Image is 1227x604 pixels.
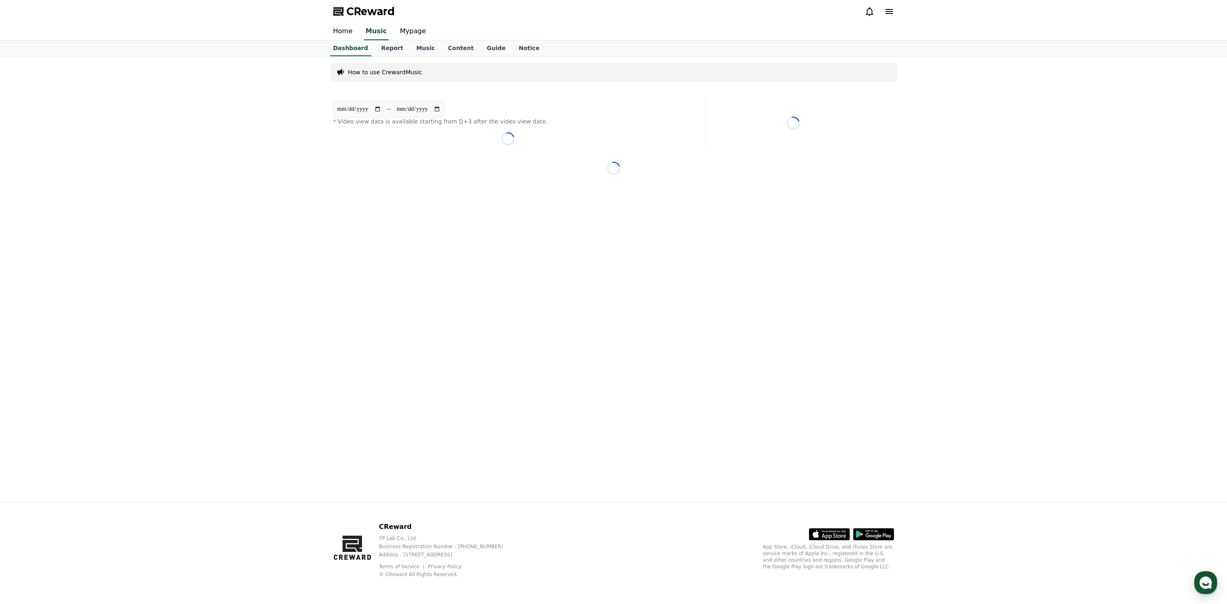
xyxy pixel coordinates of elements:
[428,564,462,570] a: Privacy Policy
[763,544,894,570] p: App Store, iCloud, iCloud Drive, and iTunes Store are service marks of Apple Inc., registered in ...
[386,104,392,114] p: ~
[333,117,683,126] p: * Video view data is available starting from D+3 after the video view date.
[106,260,157,281] a: Settings
[2,260,54,281] a: Home
[375,41,410,56] a: Report
[379,535,516,542] p: YP Lab Co., Ltd.
[379,571,516,578] p: © CReward All Rights Reserved.
[480,41,512,56] a: Guide
[330,41,371,56] a: Dashboard
[68,273,92,279] span: Messages
[346,5,395,18] span: CReward
[364,23,389,40] a: Music
[121,272,141,279] span: Settings
[379,551,516,558] p: Address : [STREET_ADDRESS]
[54,260,106,281] a: Messages
[379,522,516,532] p: CReward
[333,5,395,18] a: CReward
[327,23,359,40] a: Home
[410,41,441,56] a: Music
[379,543,516,550] p: Business Registration Number : [PHONE_NUMBER]
[442,41,480,56] a: Content
[348,68,422,76] a: How to use CrewardMusic
[394,23,433,40] a: Mypage
[379,564,426,570] a: Terms of Service
[512,41,546,56] a: Notice
[21,272,35,279] span: Home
